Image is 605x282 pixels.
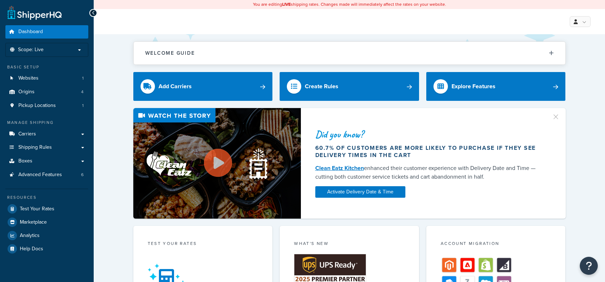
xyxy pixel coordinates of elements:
a: Pickup Locations1 [5,99,88,112]
span: Analytics [20,233,40,239]
button: Welcome Guide [134,42,565,64]
h2: Welcome Guide [145,50,195,56]
li: Origins [5,85,88,99]
a: Activate Delivery Date & Time [315,186,405,198]
a: Explore Features [426,72,566,101]
div: Explore Features [451,81,495,91]
span: 1 [82,103,84,109]
span: Marketplace [20,219,47,225]
span: Shipping Rules [18,144,52,151]
span: Boxes [18,158,32,164]
a: Add Carriers [133,72,273,101]
a: Origins4 [5,85,88,99]
a: Websites1 [5,72,88,85]
b: LIVE [282,1,291,8]
span: Pickup Locations [18,103,56,109]
div: Manage Shipping [5,120,88,126]
div: Account Migration [441,240,551,249]
a: Create Rules [280,72,419,101]
span: Carriers [18,131,36,137]
a: Shipping Rules [5,141,88,154]
span: Websites [18,75,39,81]
a: Analytics [5,229,88,242]
span: Dashboard [18,29,43,35]
span: Help Docs [20,246,43,252]
span: 1 [82,75,84,81]
li: Pickup Locations [5,99,88,112]
div: Did you know? [315,129,543,139]
div: Basic Setup [5,64,88,70]
li: Advanced Features [5,168,88,182]
div: Test your rates [148,240,258,249]
span: 6 [81,172,84,178]
div: Create Rules [305,81,338,91]
span: Test Your Rates [20,206,54,212]
div: enhanced their customer experience with Delivery Date and Time — cutting both customer service ti... [315,164,543,181]
a: Clean Eatz Kitchen [315,164,364,172]
div: 60.7% of customers are more likely to purchase if they see delivery times in the cart [315,144,543,159]
li: Websites [5,72,88,85]
img: Video thumbnail [133,108,301,219]
a: Dashboard [5,25,88,39]
button: Open Resource Center [580,257,598,275]
a: Test Your Rates [5,202,88,215]
a: Carriers [5,127,88,141]
a: Advanced Features6 [5,168,88,182]
a: Help Docs [5,242,88,255]
div: What's New [294,240,405,249]
a: Boxes [5,155,88,168]
span: Origins [18,89,35,95]
span: Advanced Features [18,172,62,178]
span: Scope: Live [18,47,44,53]
span: 4 [81,89,84,95]
a: Marketplace [5,216,88,229]
div: Add Carriers [159,81,192,91]
div: Resources [5,194,88,201]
